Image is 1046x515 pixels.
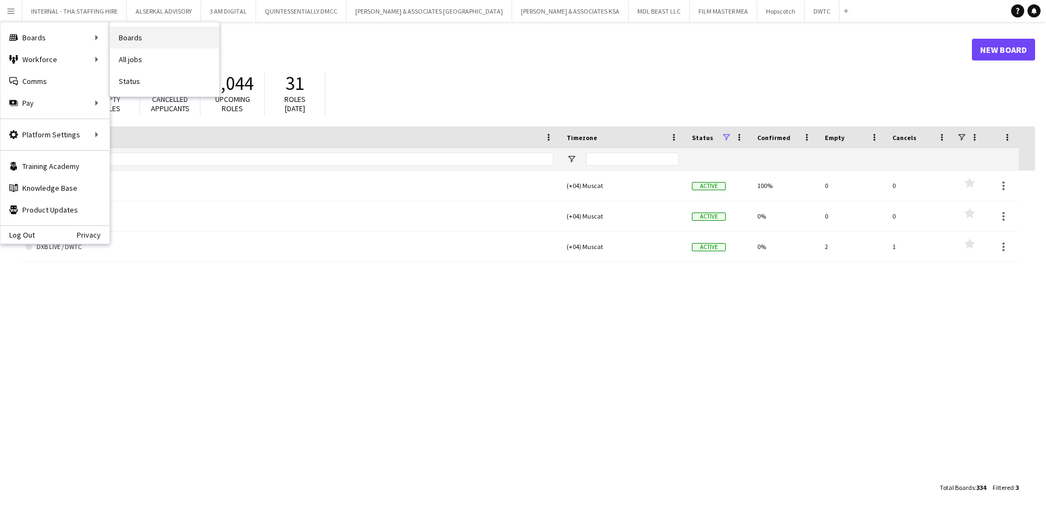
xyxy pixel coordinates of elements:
[629,1,690,22] button: MDL BEAST LLC
[751,201,818,231] div: 0%
[1,70,110,92] a: Comms
[993,483,1014,492] span: Filtered
[1015,483,1019,492] span: 3
[127,1,201,22] button: ALSERKAL ADVISORY
[586,153,679,166] input: Timezone Filter Input
[692,134,713,142] span: Status
[692,213,726,221] span: Active
[211,71,253,95] span: 2,044
[110,70,219,92] a: Status
[751,171,818,201] div: 100%
[26,232,554,262] a: DXB LIVE / DWTC
[26,171,554,201] a: DWTC
[940,483,975,492] span: Total Boards
[560,232,685,262] div: (+04) Muscat
[151,94,190,113] span: Cancelled applicants
[818,201,886,231] div: 0
[886,201,953,231] div: 0
[757,1,805,22] button: Hopscotch
[567,154,576,164] button: Open Filter Menu
[77,231,110,239] a: Privacy
[22,1,127,22] button: INTERNAL - THA STAFFING HIRE
[940,477,986,498] div: :
[284,94,306,113] span: Roles [DATE]
[45,153,554,166] input: Board name Filter Input
[256,1,346,22] button: QUINTESSENTIALLY DMCC
[1,49,110,70] div: Workforce
[825,134,844,142] span: Empty
[26,201,554,232] a: DWTC KSA
[1,199,110,221] a: Product Updates
[690,1,757,22] button: FILM MASTER MEA
[110,27,219,49] a: Boards
[886,171,953,201] div: 0
[567,134,597,142] span: Timezone
[1,177,110,199] a: Knowledge Base
[1,92,110,114] div: Pay
[110,49,219,70] a: All jobs
[346,1,512,22] button: [PERSON_NAME] & ASSOCIATES [GEOGRAPHIC_DATA]
[1,231,35,239] a: Log Out
[805,1,840,22] button: DWTC
[972,39,1035,60] a: New Board
[886,232,953,262] div: 1
[993,477,1019,498] div: :
[1,155,110,177] a: Training Academy
[692,182,726,190] span: Active
[892,134,916,142] span: Cancels
[560,201,685,231] div: (+04) Muscat
[285,71,304,95] span: 31
[19,41,972,58] h1: Boards
[1,124,110,146] div: Platform Settings
[215,94,250,113] span: Upcoming roles
[751,232,818,262] div: 0%
[757,134,790,142] span: Confirmed
[1,27,110,49] div: Boards
[560,171,685,201] div: (+04) Muscat
[818,171,886,201] div: 0
[818,232,886,262] div: 2
[201,1,256,22] button: 3 AM DIGITAL
[512,1,629,22] button: [PERSON_NAME] & ASSOCIATES KSA
[692,243,726,251] span: Active
[976,483,986,492] span: 334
